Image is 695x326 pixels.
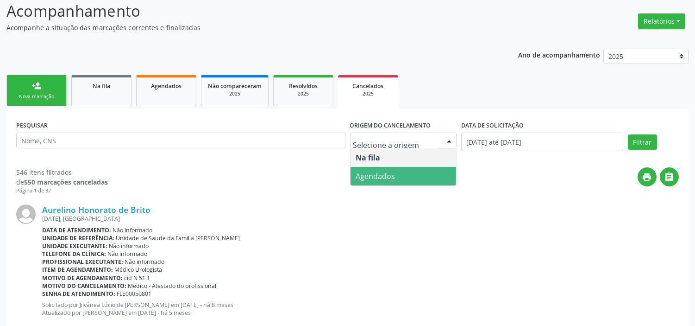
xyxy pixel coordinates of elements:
span: Não informado [109,242,149,250]
label: PESQUISAR [16,118,48,133]
div: 546 itens filtrados [16,167,108,177]
b: Senha de atendimento: [42,290,115,298]
p: Solicitado por Jilvânea Lúcio de [PERSON_NAME] em [DATE] - há 8 meses Atualizado por [PERSON_NAME... [42,301,679,317]
b: Unidade executante: [42,242,107,250]
span: FLE00050801 [117,290,152,298]
span: Não informado [113,226,153,234]
div: [DATE], [GEOGRAPHIC_DATA] [42,215,679,223]
span: Médico - Atestado do profissional [128,282,217,290]
div: 2025 [208,90,262,97]
span: Unidade de Saude da Familia [PERSON_NAME] [116,234,240,242]
div: Página 1 de 37 [16,187,108,195]
span: Não informado [108,250,148,258]
b: Item de agendamento: [42,266,113,274]
p: Acompanhe a situação das marcações correntes e finalizadas [6,23,484,32]
a: Aurelino Honorato de Brito [42,205,150,215]
b: Motivo de agendamento: [42,274,123,282]
span: Médico Urologista [115,266,163,274]
b: Telefone da clínica: [42,250,106,258]
div: 2025 [344,90,392,97]
b: Motivo do cancelamento: [42,282,126,290]
span: Na fila [356,153,381,163]
span: Agendados [356,171,395,181]
i: print [642,172,652,182]
b: Profissional executante: [42,258,123,266]
button: print [638,167,657,186]
b: Data de atendimento: [42,226,111,234]
label: DATA DE SOLICITAÇÃO [461,118,524,133]
button:  [660,167,679,186]
input: Selecione um intervalo [461,133,623,151]
img: img [16,205,36,224]
button: Relatórios [638,13,685,29]
span: Agendados [151,82,182,90]
span: cid N 51.1 [125,274,150,282]
span: Cancelados [353,82,384,90]
label: Origem do cancelamento [350,118,431,133]
div: de [16,177,108,187]
div: 2025 [280,90,326,97]
span: Na fila [93,82,110,90]
div: person_add [31,81,42,91]
span: Não informado [125,258,165,266]
strong: 550 marcações canceladas [24,178,108,186]
span: Não compareceram [208,82,262,90]
p: Ano de acompanhamento [518,49,600,60]
i:  [664,172,675,182]
div: Nova marcação [13,93,60,100]
b: Unidade de referência: [42,234,114,242]
button: Filtrar [628,134,657,150]
input: Nome, CNS [16,133,345,148]
input: Selecione a origem [353,136,438,154]
span: Resolvidos [289,82,318,90]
